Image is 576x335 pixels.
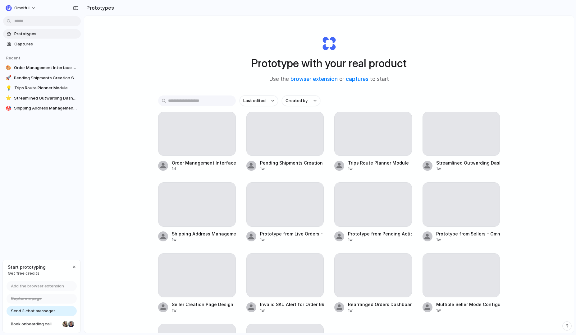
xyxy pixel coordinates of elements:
[172,160,236,166] div: Order Management Interface Update
[14,65,78,71] span: Order Management Interface Update
[7,319,77,329] a: Book onboarding call
[62,320,69,328] div: Nicole Kubica
[436,301,500,308] div: Multiple Seller Mode Configuration
[282,95,320,106] button: Created by
[260,160,324,166] div: Pending Shipments Creation Screen
[11,295,42,302] span: Capture a page
[240,95,278,106] button: Last edited
[348,237,412,243] div: 1w
[269,75,389,83] span: Use the or to start
[423,112,500,172] a: Streamlined Outwarding Dashboard1w
[348,160,409,166] div: Trips Route Planner Module
[251,55,407,72] h1: Prototype with your real product
[260,308,324,313] div: 1w
[11,321,60,327] span: Book onboarding call
[3,73,81,83] a: 🚀Pending Shipments Creation Screen
[3,94,81,103] a: ⭐Streamlined Outwarding Dashboard
[172,166,236,172] div: 1d
[6,105,11,111] div: 🎯
[348,308,412,313] div: 1w
[290,76,338,82] a: browser extension
[6,95,11,101] div: ⭐
[260,230,324,237] div: Prototype from Live Orders - Omniful Staging
[6,75,11,81] div: 🚀
[260,301,324,308] div: Invalid SKU Alert for Order 6983936409737
[348,166,409,172] div: 1w
[346,76,368,82] a: captures
[246,253,324,313] a: Invalid SKU Alert for Order 69839364097371w
[14,5,30,11] span: Omniful
[6,65,11,71] div: 🎨
[14,85,78,91] span: Trips Route Planner Module
[11,283,64,289] span: Add the browser extension
[14,95,78,101] span: Streamlined Outwarding Dashboard
[260,166,324,172] div: 1w
[14,75,78,81] span: Pending Shipments Creation Screen
[3,104,81,113] a: 🎯Shipping Address Management Window
[11,308,56,314] span: Send 3 chat messages
[334,112,412,172] a: Trips Route Planner Module1w
[260,237,324,243] div: 1w
[436,308,500,313] div: 1w
[14,105,78,111] span: Shipping Address Management Window
[172,237,236,243] div: 1w
[8,264,46,270] span: Start prototyping
[14,41,78,47] span: Captures
[436,166,500,172] div: 1w
[436,237,500,243] div: 1w
[436,230,500,237] div: Prototype from Sellers - Omniful Staging
[6,55,21,60] span: Recent
[334,182,412,242] a: Prototype from Pending Actions - Orders, Order ID 69839364097371w
[158,253,236,313] a: Seller Creation Page Design1w
[6,85,12,91] div: 💡
[3,29,81,39] a: Prototypes
[348,230,412,237] div: Prototype from Pending Actions - Orders, Order ID 6983936409737
[8,270,46,277] span: Get free credits
[3,40,81,49] a: Captures
[423,182,500,242] a: Prototype from Sellers - Omniful Staging1w
[423,253,500,313] a: Multiple Seller Mode Configuration1w
[286,98,308,104] span: Created by
[158,182,236,242] a: Shipping Address Management Window1w
[84,4,114,12] h2: Prototypes
[243,98,266,104] span: Last edited
[348,301,412,308] div: Rearranged Orders Dashboard
[3,63,81,72] a: 🎨Order Management Interface Update
[158,112,236,172] a: Order Management Interface Update1d
[172,301,233,308] div: Seller Creation Page Design
[3,3,39,13] button: Omniful
[172,230,236,237] div: Shipping Address Management Window
[3,83,81,93] a: 💡Trips Route Planner Module
[246,182,324,242] a: Prototype from Live Orders - Omniful Staging1w
[436,160,500,166] div: Streamlined Outwarding Dashboard
[14,31,78,37] span: Prototypes
[67,320,75,328] div: Christian Iacullo
[246,112,324,172] a: Pending Shipments Creation Screen1w
[172,308,233,313] div: 1w
[334,253,412,313] a: Rearranged Orders Dashboard1w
